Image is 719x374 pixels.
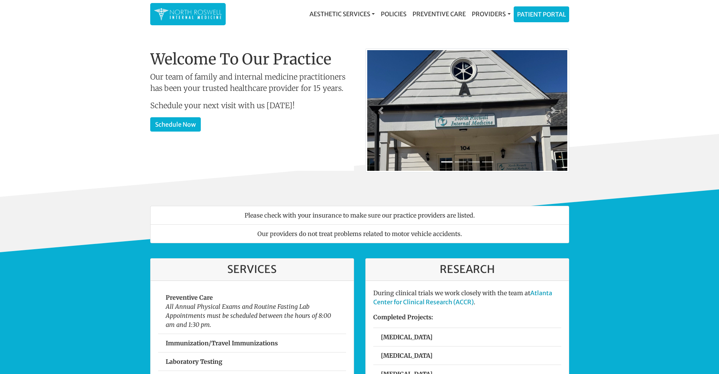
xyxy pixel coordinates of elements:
strong: Laboratory Testing [166,358,222,365]
p: Schedule your next visit with us [DATE]! [150,100,354,111]
img: North Roswell Internal Medicine [154,7,222,21]
p: Our team of family and internal medicine practitioners has been your trusted healthcare provider ... [150,71,354,94]
h3: Research [373,263,561,276]
strong: Immunization/Travel Immunizations [166,339,278,347]
a: Providers [469,6,513,21]
a: Atlanta Center for Clinical Research (ACCR) [373,289,552,306]
a: Aesthetic Services [306,6,378,21]
h3: Services [158,263,346,276]
strong: Completed Projects: [373,313,433,321]
strong: [MEDICAL_DATA] [381,352,433,359]
p: During clinical trials we work closely with the team at . [373,288,561,307]
em: All Annual Physical Exams and Routine Fasting Lab Appointments must be scheduled between the hour... [166,303,331,328]
li: Please check with your insurance to make sure our practice providers are listed. [150,206,569,225]
a: Preventive Care [410,6,469,21]
strong: [MEDICAL_DATA] [381,333,433,341]
a: Policies [378,6,410,21]
strong: Preventive Care [166,294,213,301]
li: Our providers do not treat problems related to motor vehicle accidents. [150,224,569,243]
a: Patient Portal [514,7,569,22]
h1: Welcome To Our Practice [150,50,354,68]
a: Schedule Now [150,117,201,132]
